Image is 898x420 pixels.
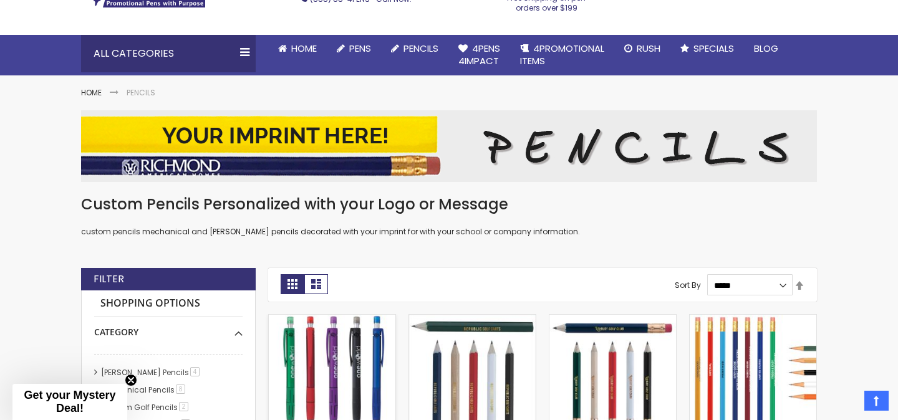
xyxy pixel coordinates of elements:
[754,42,778,55] span: Blog
[269,314,395,325] a: Souvenir® Daven Mechanical Pencil
[448,35,510,75] a: 4Pens4impact
[675,280,701,290] label: Sort By
[81,194,817,237] div: custom pencils mechanical and [PERSON_NAME] pencils decorated with your imprint for with your sch...
[81,87,102,98] a: Home
[98,367,204,378] a: [PERSON_NAME] Pencils4
[81,194,817,214] h1: Custom Pencils Personalized with your Logo or Message
[127,87,155,98] strong: Pencils
[744,35,788,62] a: Blog
[549,314,676,325] a: Hex Golf Promo Pencil with Eraser
[24,389,115,414] span: Get your Mystery Deal!
[81,35,256,72] div: All Categories
[179,402,188,411] span: 2
[520,42,604,67] span: 4PROMOTIONAL ITEMS
[690,314,816,325] a: Hex No. 2 Wood Pencil
[637,42,660,55] span: Rush
[98,384,190,395] a: Mechanical Pencils8
[94,272,124,286] strong: Filter
[795,386,898,420] iframe: Google Customer Reviews
[190,367,200,376] span: 4
[614,35,670,62] a: Rush
[98,402,193,413] a: Custom Golf Pencils2
[349,42,371,55] span: Pens
[125,374,137,386] button: Close teaser
[403,42,438,55] span: Pencils
[693,42,734,55] span: Specials
[670,35,744,62] a: Specials
[268,35,327,62] a: Home
[94,290,243,317] strong: Shopping Options
[510,35,614,75] a: 4PROMOTIONALITEMS
[94,317,243,338] div: Category
[327,35,381,62] a: Pens
[381,35,448,62] a: Pencils
[291,42,317,55] span: Home
[458,42,500,67] span: 4Pens 4impact
[81,110,817,182] img: Pencils
[281,274,304,294] strong: Grid
[176,384,185,394] span: 8
[409,314,536,325] a: Hex Golf Promo Pencil
[12,384,127,420] div: Get your Mystery Deal!Close teaser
